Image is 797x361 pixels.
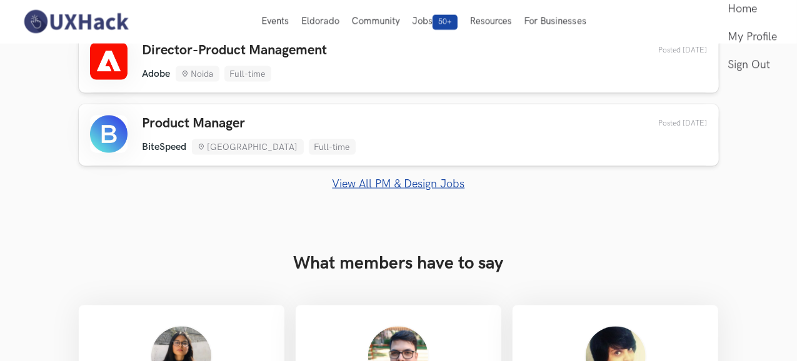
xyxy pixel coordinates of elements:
span: 50+ [433,15,458,30]
div: 03rd Sep [629,46,708,55]
li: Noida [176,66,219,82]
a: Sign Out [728,51,777,79]
div: 03rd Sep [629,119,708,128]
h3: Director-Product Management [143,42,328,59]
li: Full-time [309,139,356,155]
a: View All PM & Design Jobs [79,177,719,190]
li: BiteSpeed [143,141,187,153]
a: Product Manager BiteSpeed [GEOGRAPHIC_DATA] Full-time Posted [DATE] [79,104,719,166]
li: Full-time [224,66,271,82]
h3: What members have to say [79,253,719,274]
h3: Product Manager [143,116,356,132]
a: My Profile [728,23,777,51]
img: UXHack-logo.png [20,9,131,35]
a: Director-Product Management Adobe Noida Full-time Posted [DATE] [79,31,719,93]
li: [GEOGRAPHIC_DATA] [192,139,304,155]
li: Adobe [143,68,171,80]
